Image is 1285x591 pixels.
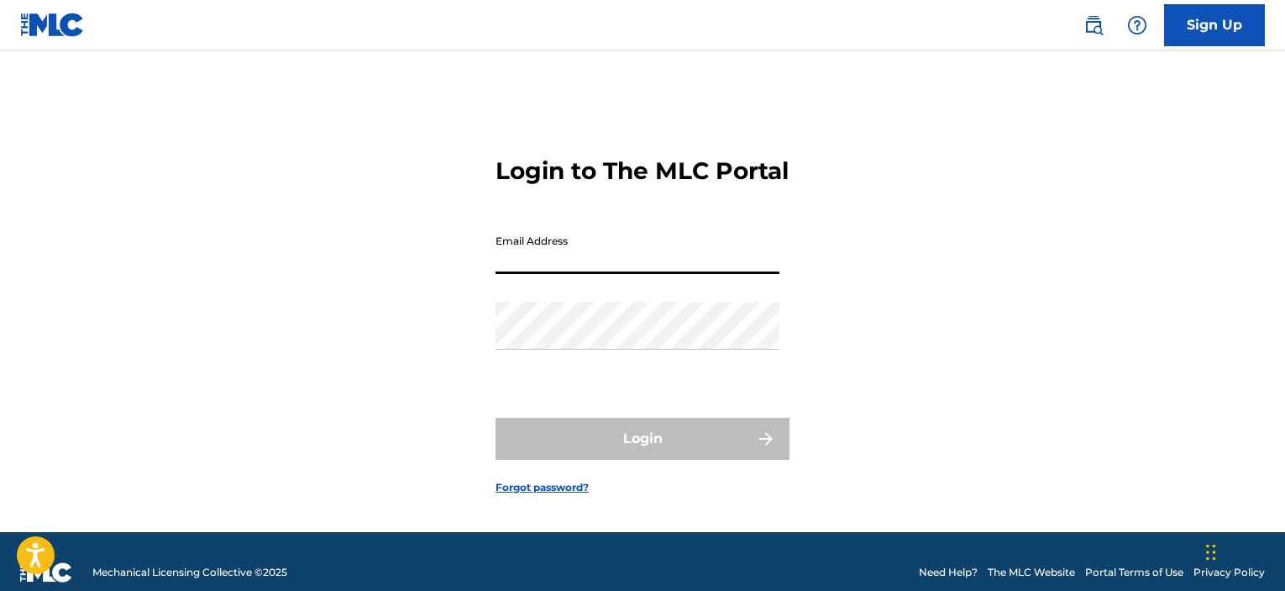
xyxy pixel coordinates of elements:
div: Chatwidget [1201,510,1285,591]
img: logo [20,562,72,583]
div: Help [1120,8,1154,42]
a: Portal Terms of Use [1085,565,1183,580]
h3: Login to The MLC Portal [496,156,789,186]
span: Mechanical Licensing Collective © 2025 [92,565,287,580]
img: help [1127,15,1147,35]
img: search [1083,15,1104,35]
a: Privacy Policy [1193,565,1265,580]
a: Sign Up [1164,4,1265,46]
div: Slepen [1206,527,1216,578]
img: MLC Logo [20,13,85,37]
a: Need Help? [919,565,978,580]
a: The MLC Website [988,565,1075,580]
a: Public Search [1077,8,1110,42]
a: Forgot password? [496,480,589,495]
iframe: Chat Widget [1201,510,1285,591]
